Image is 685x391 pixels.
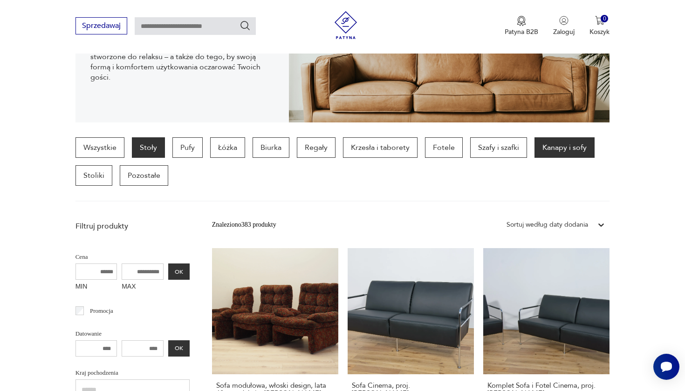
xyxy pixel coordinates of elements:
[589,27,610,36] p: Koszyk
[505,16,538,36] a: Ikona medaluPatyna B2B
[589,16,610,36] button: 0Koszyk
[505,16,538,36] button: Patyna B2B
[75,329,190,339] p: Datowanie
[210,137,245,158] a: Łóżka
[425,137,463,158] a: Fotele
[332,11,360,39] img: Patyna - sklep z meblami i dekoracjami vintage
[553,16,575,36] button: Zaloguj
[168,263,190,280] button: OK
[75,252,190,262] p: Cena
[120,165,168,186] a: Pozostałe
[601,15,609,23] div: 0
[172,137,203,158] a: Pufy
[122,280,164,295] label: MAX
[90,41,274,82] p: Rozgość się! Kanapy i sofy vintage są wprost stworzone do relaksu – a także do tego, by swoją for...
[653,354,679,380] iframe: Smartsupp widget button
[168,340,190,357] button: OK
[132,137,165,158] a: Stoły
[75,17,127,34] button: Sprzedawaj
[297,137,336,158] a: Regały
[75,368,190,378] p: Kraj pochodzenia
[505,27,538,36] p: Patyna B2B
[507,220,588,230] div: Sortuj według daty dodania
[595,16,604,25] img: Ikona koszyka
[253,137,289,158] a: Biurka
[75,221,190,231] p: Filtruj produkty
[90,306,113,316] p: Promocja
[343,137,418,158] a: Krzesła i taborety
[212,220,276,230] div: Znaleziono 383 produkty
[75,280,117,295] label: MIN
[240,20,251,31] button: Szukaj
[470,137,527,158] a: Szafy i szafki
[553,27,575,36] p: Zaloguj
[75,23,127,30] a: Sprzedawaj
[75,137,124,158] a: Wszystkie
[517,16,526,26] img: Ikona medalu
[75,165,112,186] a: Stoliki
[534,137,595,158] a: Kanapy i sofy
[559,16,569,25] img: Ikonka użytkownika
